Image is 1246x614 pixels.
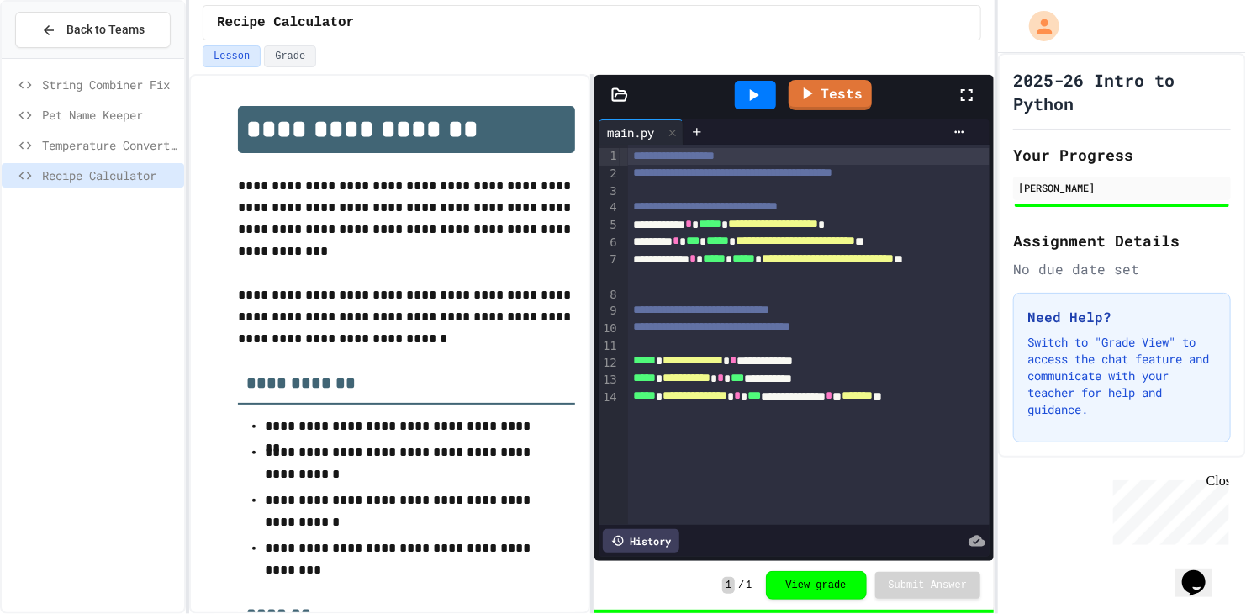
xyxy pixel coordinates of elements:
div: 13 [599,372,620,389]
button: Grade [264,45,316,67]
span: Back to Teams [66,21,145,39]
div: 1 [599,148,620,166]
div: 8 [599,287,620,304]
span: Recipe Calculator [217,13,354,33]
p: Switch to "Grade View" to access the chat feature and communicate with your teacher for help and ... [1027,334,1217,418]
div: 9 [599,303,620,320]
button: Lesson [203,45,261,67]
span: Temperature Converter [42,136,177,154]
div: main.py [599,119,684,145]
h2: Assignment Details [1013,229,1231,252]
span: / [738,579,744,592]
span: Pet Name Keeper [42,106,177,124]
h2: Your Progress [1013,143,1231,167]
button: View grade [766,571,867,600]
div: History [603,529,679,553]
div: Chat with us now!Close [7,7,116,107]
span: Submit Answer [889,579,968,592]
div: 10 [599,320,620,338]
div: 3 [599,183,620,200]
div: 6 [599,235,620,252]
button: Submit Answer [875,572,981,599]
div: main.py [599,124,663,141]
div: No due date set [1013,259,1231,279]
iframe: chat widget [1106,474,1229,545]
a: Tests [789,80,872,110]
div: My Account [1011,7,1064,45]
span: 1 [722,577,735,594]
div: 12 [599,355,620,373]
span: String Combiner Fix [42,76,177,93]
button: Back to Teams [15,12,171,48]
div: 4 [599,199,620,217]
span: 1 [746,579,752,592]
iframe: chat widget [1175,547,1229,597]
div: 5 [599,217,620,235]
div: 7 [599,251,620,287]
span: Recipe Calculator [42,167,177,184]
div: 14 [599,389,620,425]
div: [PERSON_NAME] [1018,180,1226,195]
div: 2 [599,166,620,183]
h1: 2025-26 Intro to Python [1013,68,1231,115]
h3: Need Help? [1027,307,1217,327]
div: 11 [599,338,620,355]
